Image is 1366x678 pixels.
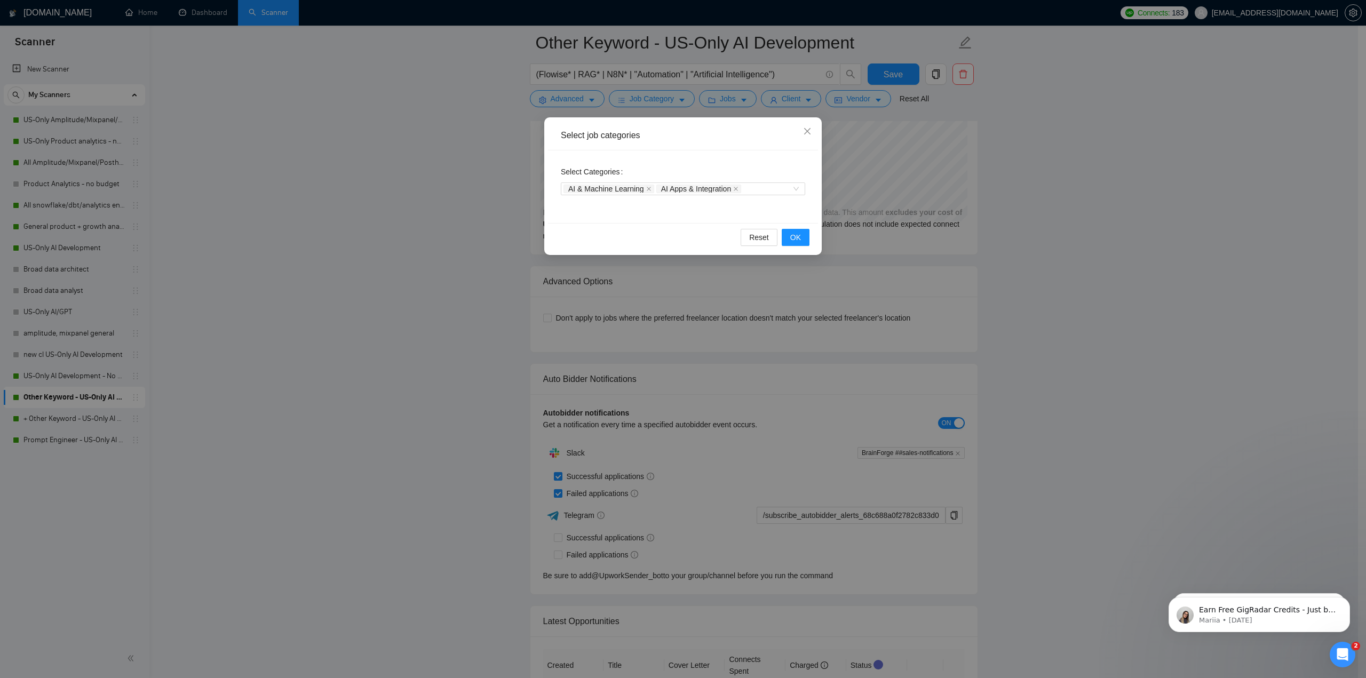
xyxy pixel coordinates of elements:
span: AI & Machine Learning [568,185,644,193]
span: 2 [1352,642,1360,650]
span: AI Apps & Integration [661,185,732,193]
span: close [646,186,652,192]
span: OK [790,232,801,243]
span: AI Apps & Integration [656,185,742,193]
button: Reset [741,229,777,246]
button: Close [793,117,822,146]
span: AI & Machine Learning [563,185,654,193]
div: Select job categories [561,130,805,141]
span: Reset [749,232,769,243]
span: close [733,186,738,192]
span: close [803,127,812,135]
iframe: Intercom live chat [1330,642,1355,667]
iframe: Intercom notifications message [1153,575,1366,649]
label: Select Categories [561,163,627,180]
button: OK [782,229,809,246]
